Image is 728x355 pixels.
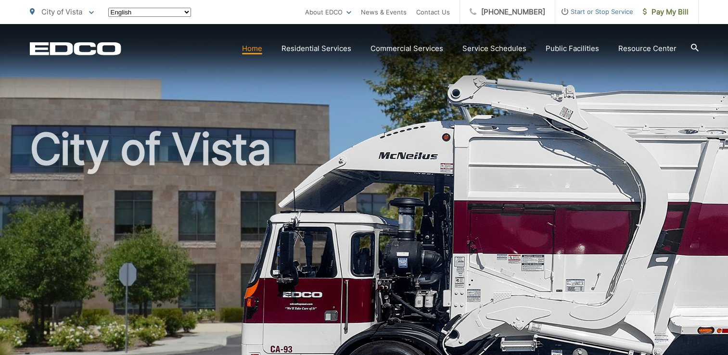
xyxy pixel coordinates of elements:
[242,43,262,54] a: Home
[546,43,599,54] a: Public Facilities
[30,42,121,55] a: EDCD logo. Return to the homepage.
[305,6,351,18] a: About EDCO
[643,6,689,18] span: Pay My Bill
[281,43,351,54] a: Residential Services
[416,6,450,18] a: Contact Us
[108,8,191,17] select: Select a language
[370,43,443,54] a: Commercial Services
[361,6,407,18] a: News & Events
[41,7,82,16] span: City of Vista
[462,43,526,54] a: Service Schedules
[618,43,677,54] a: Resource Center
